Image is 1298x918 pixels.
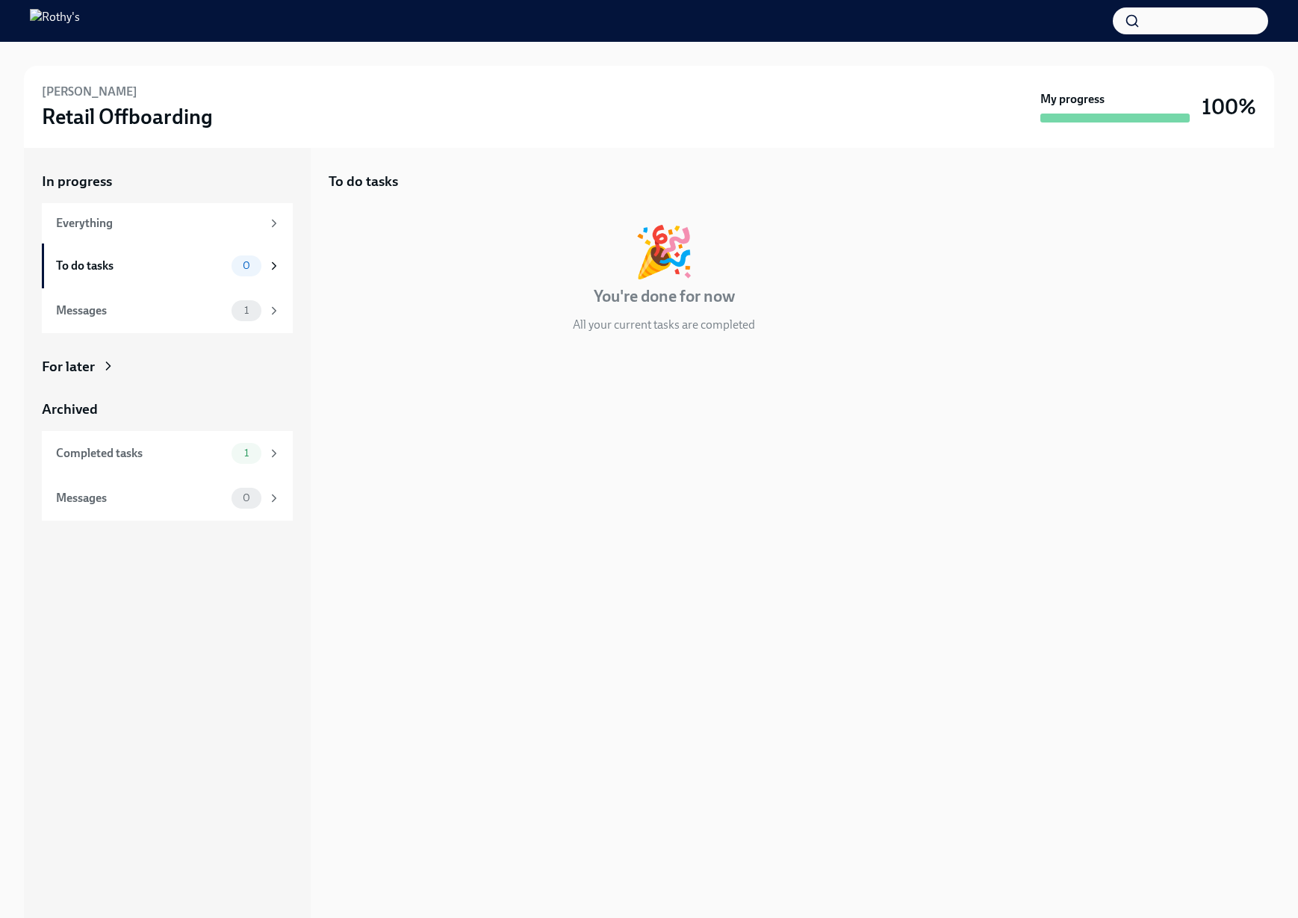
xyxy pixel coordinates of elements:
[234,260,259,271] span: 0
[1040,91,1105,108] strong: My progress
[594,285,735,308] h4: You're done for now
[42,103,213,130] h3: Retail Offboarding
[42,476,293,521] a: Messages0
[234,492,259,503] span: 0
[42,357,95,376] div: For later
[42,203,293,244] a: Everything
[42,357,293,376] a: For later
[1202,93,1256,120] h3: 100%
[30,9,80,33] img: Rothy's
[573,317,755,333] p: All your current tasks are completed
[56,445,226,462] div: Completed tasks
[633,227,695,276] div: 🎉
[235,447,258,459] span: 1
[56,303,226,319] div: Messages
[42,431,293,476] a: Completed tasks1
[42,172,293,191] a: In progress
[329,172,398,191] h5: To do tasks
[42,288,293,333] a: Messages1
[235,305,258,316] span: 1
[42,84,137,100] h6: [PERSON_NAME]
[56,215,261,232] div: Everything
[56,258,226,274] div: To do tasks
[56,490,226,506] div: Messages
[42,400,293,419] a: Archived
[42,244,293,288] a: To do tasks0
